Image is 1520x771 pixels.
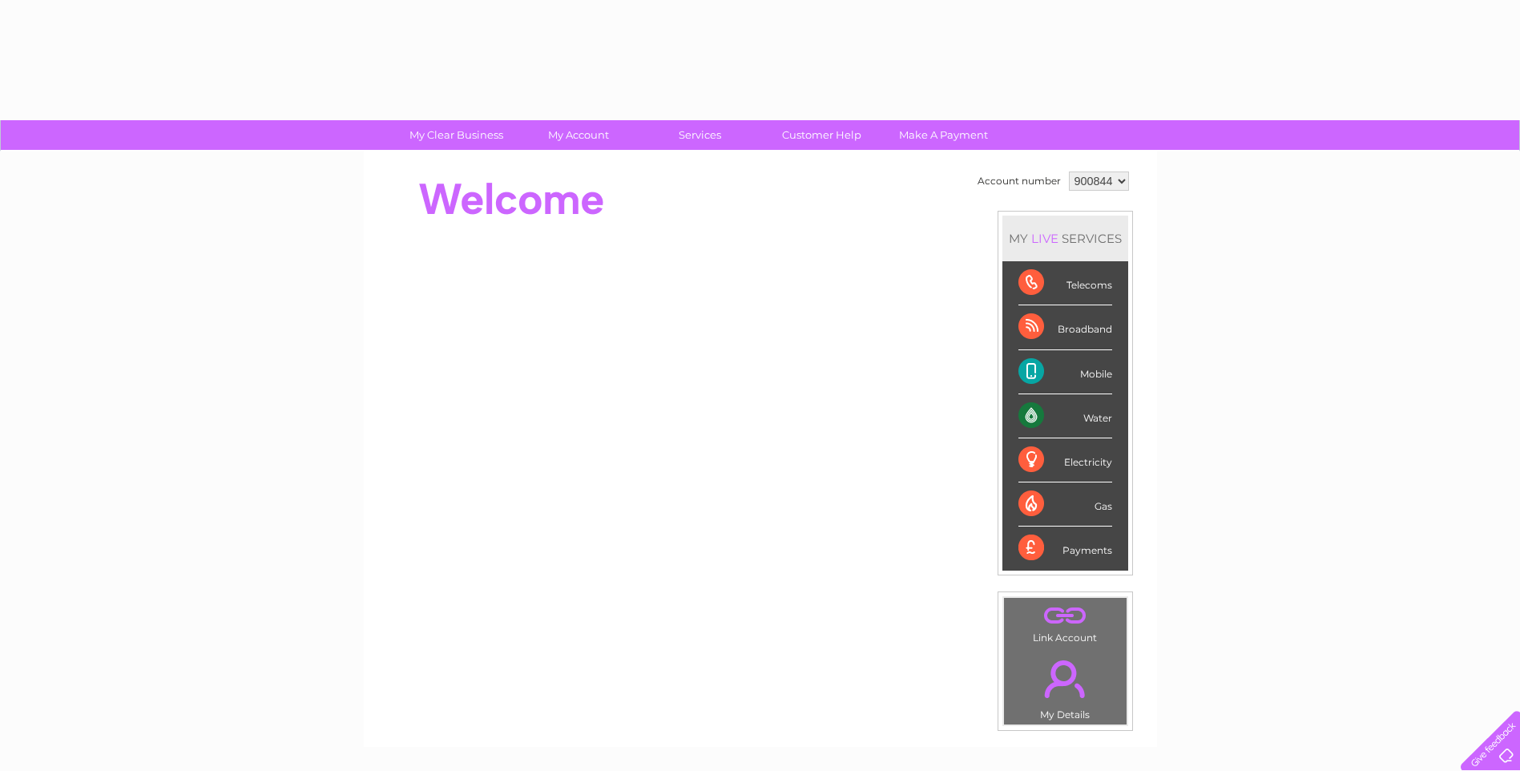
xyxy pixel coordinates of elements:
div: MY SERVICES [1002,216,1128,261]
a: Customer Help [756,120,888,150]
td: Link Account [1003,597,1127,648]
a: Make A Payment [877,120,1010,150]
a: . [1008,651,1123,707]
div: LIVE [1028,231,1062,246]
div: Water [1018,394,1112,438]
div: Gas [1018,482,1112,527]
a: My Account [512,120,644,150]
div: Mobile [1018,350,1112,394]
div: Telecoms [1018,261,1112,305]
a: Services [634,120,766,150]
td: Account number [974,168,1065,195]
div: Payments [1018,527,1112,570]
div: Electricity [1018,438,1112,482]
div: Broadband [1018,305,1112,349]
a: . [1008,602,1123,630]
td: My Details [1003,647,1127,725]
a: My Clear Business [390,120,522,150]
